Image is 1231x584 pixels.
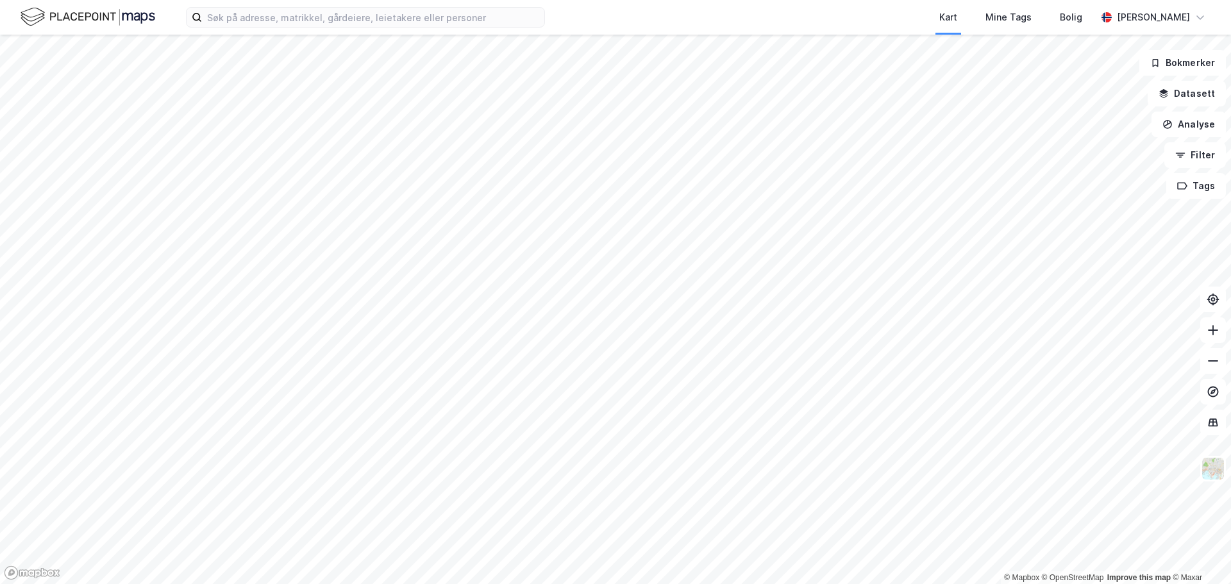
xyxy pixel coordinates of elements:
[1151,112,1226,137] button: Analyse
[202,8,544,27] input: Søk på adresse, matrikkel, gårdeiere, leietakere eller personer
[1166,173,1226,199] button: Tags
[1107,573,1171,582] a: Improve this map
[1004,573,1039,582] a: Mapbox
[21,6,155,28] img: logo.f888ab2527a4732fd821a326f86c7f29.svg
[1042,573,1104,582] a: OpenStreetMap
[1201,456,1225,481] img: Z
[4,565,60,580] a: Mapbox homepage
[1139,50,1226,76] button: Bokmerker
[1167,522,1231,584] div: Kontrollprogram for chat
[1117,10,1190,25] div: [PERSON_NAME]
[1167,522,1231,584] iframe: Chat Widget
[1164,142,1226,168] button: Filter
[1060,10,1082,25] div: Bolig
[939,10,957,25] div: Kart
[1148,81,1226,106] button: Datasett
[985,10,1032,25] div: Mine Tags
